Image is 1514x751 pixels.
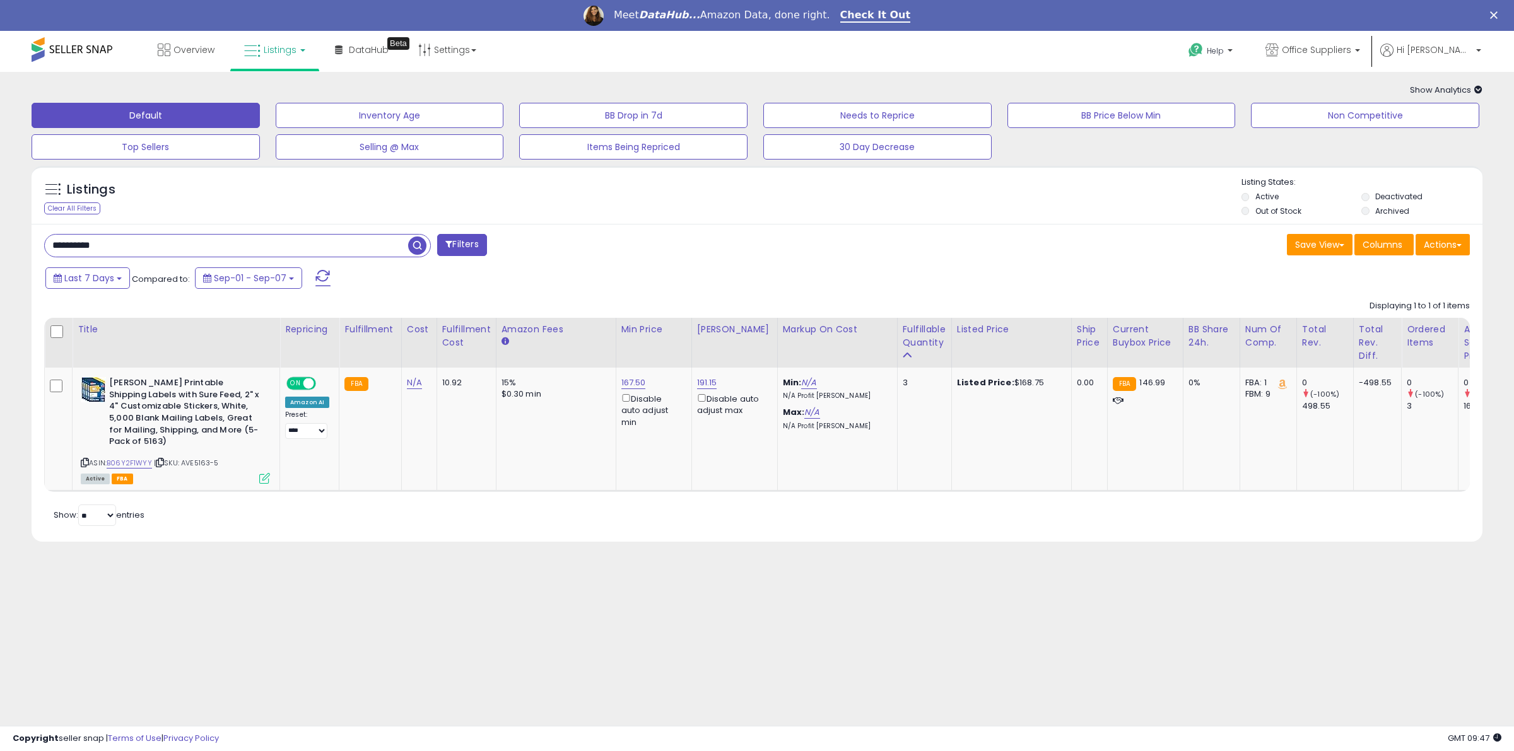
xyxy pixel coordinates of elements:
button: BB Drop in 7d [519,103,748,128]
div: Fulfillable Quantity [903,323,946,349]
button: 30 Day Decrease [763,134,992,160]
div: [PERSON_NAME] [697,323,772,336]
div: 3 [1407,400,1458,412]
b: Listed Price: [957,376,1014,388]
button: Needs to Reprice [763,103,992,128]
button: Save View [1287,234,1353,255]
button: Selling @ Max [276,134,504,160]
div: Min Price [621,323,686,336]
span: Overview [173,44,214,56]
img: 51CmxGM70aL._SL40_.jpg [81,377,106,402]
p: N/A Profit [PERSON_NAME] [783,392,888,400]
label: Out of Stock [1255,206,1301,216]
span: Show: entries [54,509,144,521]
div: Ship Price [1077,323,1102,349]
a: 167.50 [621,376,646,389]
a: Office Suppliers [1256,31,1370,72]
button: Last 7 Days [45,267,130,289]
p: N/A Profit [PERSON_NAME] [783,422,888,431]
div: ASIN: [81,377,270,482]
b: Min: [783,376,802,388]
div: Disable auto adjust min [621,392,682,428]
button: Actions [1416,234,1470,255]
a: 191.15 [697,376,717,389]
button: Columns [1354,234,1414,255]
div: Repricing [285,323,334,336]
span: Hi [PERSON_NAME] [1397,44,1472,56]
div: FBA: 1 [1245,377,1287,388]
div: Amazon AI [285,397,329,408]
span: Compared to: [132,273,190,285]
div: BB Share 24h. [1188,323,1235,349]
span: 146.99 [1139,376,1165,388]
div: Close [1490,11,1503,19]
div: -498.55 [1359,377,1392,388]
span: Help [1207,45,1224,56]
div: Amazon Fees [502,323,611,336]
div: Preset: [285,410,329,439]
label: Deactivated [1375,191,1423,202]
div: $168.75 [957,377,1062,388]
button: Default [32,103,260,128]
small: (-100%) [1415,389,1444,399]
img: Profile image for Georgie [584,6,604,26]
div: Cost [407,323,431,336]
small: FBA [1113,377,1136,391]
span: All listings currently available for purchase on Amazon [81,474,110,484]
i: DataHub... [639,9,700,21]
a: Check It Out [840,9,911,23]
div: FBM: 9 [1245,388,1287,400]
button: BB Price Below Min [1007,103,1236,128]
span: DataHub [349,44,389,56]
h5: Listings [67,181,115,199]
div: 10.92 [442,377,486,388]
div: $0.30 min [502,388,606,400]
span: FBA [112,474,133,484]
span: Last 7 Days [64,272,114,284]
div: 15% [502,377,606,388]
a: N/A [804,406,819,419]
div: Tooltip anchor [387,37,409,50]
div: 0.00 [1077,377,1098,388]
span: | SKU: AVE5163-5 [154,458,219,468]
a: Help [1178,33,1245,72]
label: Archived [1375,206,1409,216]
div: 0% [1188,377,1230,388]
div: Meet Amazon Data, done right. [614,9,830,21]
div: Markup on Cost [783,323,892,336]
div: Total Rev. Diff. [1359,323,1396,363]
a: N/A [801,376,816,389]
p: Listing States: [1241,177,1483,189]
b: [PERSON_NAME] Printable Shipping Labels with Sure Feed, 2" x 4" Customizable Stickers, White, 5,0... [109,377,262,450]
button: Top Sellers [32,134,260,160]
div: Title [78,323,274,336]
div: 3 [903,377,942,388]
div: Avg Selling Price [1464,323,1510,363]
a: N/A [407,376,422,389]
span: Columns [1363,238,1402,251]
div: Listed Price [957,323,1066,336]
a: Overview [148,31,224,69]
div: 0 [1407,377,1458,388]
span: Office Suppliers [1282,44,1351,56]
i: Get Help [1188,42,1204,58]
small: Amazon Fees. [502,336,509,347]
span: Sep-01 - Sep-07 [214,272,286,284]
div: Fulfillment Cost [442,323,491,349]
label: Active [1255,191,1279,202]
span: OFF [314,378,334,389]
div: Clear All Filters [44,202,100,214]
div: Total Rev. [1302,323,1348,349]
a: DataHub [326,31,398,69]
a: Listings [235,31,315,69]
span: Listings [264,44,296,56]
a: B06Y2F1WYY [107,458,152,469]
small: (-100%) [1310,389,1339,399]
button: Sep-01 - Sep-07 [195,267,302,289]
div: Displaying 1 to 1 of 1 items [1370,300,1470,312]
span: Show Analytics [1410,84,1482,96]
div: Disable auto adjust max [697,392,768,416]
th: The percentage added to the cost of goods (COGS) that forms the calculator for Min & Max prices. [777,318,897,368]
button: Filters [437,234,486,256]
b: Max: [783,406,805,418]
